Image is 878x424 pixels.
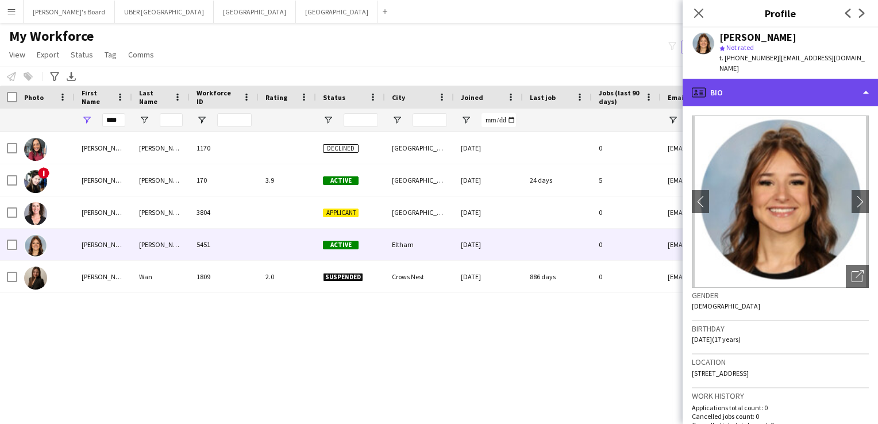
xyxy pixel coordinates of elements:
[385,164,454,196] div: [GEOGRAPHIC_DATA]
[692,323,869,334] h3: Birthday
[454,164,523,196] div: [DATE]
[24,170,47,193] img: Heide Souza
[323,241,359,249] span: Active
[592,261,661,292] div: 0
[197,115,207,125] button: Open Filter Menu
[259,164,316,196] div: 3.9
[190,229,259,260] div: 5451
[214,1,296,23] button: [GEOGRAPHIC_DATA]
[692,391,869,401] h3: Work history
[132,229,190,260] div: [PERSON_NAME]
[385,261,454,292] div: Crows Nest
[323,209,359,217] span: Applicant
[692,369,749,377] span: [STREET_ADDRESS]
[132,164,190,196] div: [PERSON_NAME]
[323,144,359,153] span: Declined
[5,47,30,62] a: View
[683,79,878,106] div: Bio
[82,88,111,106] span: First Name
[323,176,359,185] span: Active
[692,403,869,412] p: Applications total count: 0
[132,196,190,228] div: [PERSON_NAME]
[9,49,25,60] span: View
[66,47,98,62] a: Status
[413,113,447,127] input: City Filter Input
[24,93,44,102] span: Photo
[190,132,259,164] div: 1170
[24,138,47,161] img: Heide Scholten
[24,202,47,225] img: Heidi Bryan
[592,229,661,260] div: 0
[115,1,214,23] button: UBER [GEOGRAPHIC_DATA]
[846,265,869,288] div: Open photos pop-in
[296,1,378,23] button: [GEOGRAPHIC_DATA]
[719,53,779,62] span: t. [PHONE_NUMBER]
[75,164,132,196] div: [PERSON_NAME]
[385,196,454,228] div: [GEOGRAPHIC_DATA]
[592,196,661,228] div: 0
[75,261,132,292] div: [PERSON_NAME]
[132,132,190,164] div: [PERSON_NAME]
[719,32,796,43] div: [PERSON_NAME]
[24,234,47,257] img: Heidi Campbell
[454,261,523,292] div: [DATE]
[692,302,760,310] span: [DEMOGRAPHIC_DATA]
[323,115,333,125] button: Open Filter Menu
[592,132,661,164] div: 0
[719,53,865,72] span: | [EMAIL_ADDRESS][DOMAIN_NAME]
[385,229,454,260] div: Eltham
[323,93,345,102] span: Status
[692,412,869,421] p: Cancelled jobs count: 0
[692,357,869,367] h3: Location
[668,115,678,125] button: Open Filter Menu
[32,47,64,62] a: Export
[75,229,132,260] div: [PERSON_NAME]
[259,261,316,292] div: 2.0
[217,113,252,127] input: Workforce ID Filter Input
[64,70,78,83] app-action-btn: Export XLSX
[100,47,121,62] a: Tag
[692,290,869,300] h3: Gender
[523,261,592,292] div: 886 days
[105,49,117,60] span: Tag
[139,115,149,125] button: Open Filter Menu
[48,70,61,83] app-action-btn: Advanced filters
[683,6,878,21] h3: Profile
[726,43,754,52] span: Not rated
[461,93,483,102] span: Joined
[160,113,183,127] input: Last Name Filter Input
[392,115,402,125] button: Open Filter Menu
[592,164,661,196] div: 5
[265,93,287,102] span: Rating
[197,88,238,106] span: Workforce ID
[190,196,259,228] div: 3804
[668,93,686,102] span: Email
[190,164,259,196] div: 170
[692,115,869,288] img: Crew avatar or photo
[124,47,159,62] a: Comms
[82,115,92,125] button: Open Filter Menu
[461,115,471,125] button: Open Filter Menu
[599,88,640,106] span: Jobs (last 90 days)
[71,49,93,60] span: Status
[385,132,454,164] div: [GEOGRAPHIC_DATA]
[530,93,556,102] span: Last job
[9,28,94,45] span: My Workforce
[523,164,592,196] div: 24 days
[454,132,523,164] div: [DATE]
[37,49,59,60] span: Export
[24,1,115,23] button: [PERSON_NAME]'s Board
[344,113,378,127] input: Status Filter Input
[454,229,523,260] div: [DATE]
[692,335,741,344] span: [DATE] (17 years)
[128,49,154,60] span: Comms
[24,267,47,290] img: Heidi Wan
[392,93,405,102] span: City
[482,113,516,127] input: Joined Filter Input
[139,88,169,106] span: Last Name
[38,167,49,179] span: !
[75,132,132,164] div: [PERSON_NAME]
[681,40,738,54] button: Everyone2,133
[75,196,132,228] div: [PERSON_NAME]
[102,113,125,127] input: First Name Filter Input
